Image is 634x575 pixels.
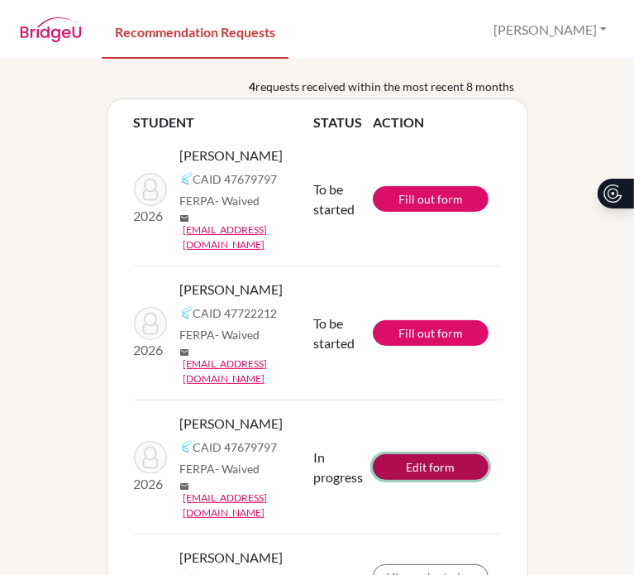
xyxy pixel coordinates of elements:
button: [PERSON_NAME] [486,14,614,46]
a: Edit form [373,454,489,480]
a: Recommendation Requests [102,2,288,60]
span: To be started [313,181,355,217]
img: Johnson, Abraham [134,441,167,474]
span: requests received within the most recent 8 months [256,78,515,95]
span: mail [180,347,190,357]
span: FERPA [180,192,260,209]
a: Fill out form [373,186,489,212]
img: Hueting, Adriaan [134,307,167,340]
th: STATUS [313,113,373,132]
th: ACTION [373,113,500,132]
span: FERPA [180,326,260,343]
span: FERPA [180,460,260,477]
span: In progress [313,449,363,485]
span: mail [180,213,190,223]
p: 2026 [134,206,167,226]
span: - Waived [216,194,260,208]
span: CAID 47722212 [193,304,278,322]
span: - Waived [216,328,260,342]
span: To be started [313,315,355,351]
b: 4 [250,78,256,95]
a: [EMAIL_ADDRESS][DOMAIN_NAME] [184,491,327,520]
a: [EMAIL_ADDRESS][DOMAIN_NAME] [184,357,327,386]
p: 2026 [134,340,167,360]
span: CAID 47679797 [193,438,278,456]
img: Johnson, Abraham [134,173,167,206]
img: Common App logo [180,306,193,319]
a: [EMAIL_ADDRESS][DOMAIN_NAME] [184,223,327,252]
span: mail [180,482,190,491]
img: Common App logo [180,440,193,453]
img: BridgeU logo [20,17,82,42]
span: - Waived [216,462,260,476]
th: STUDENT [134,113,314,132]
p: 2026 [134,474,167,494]
span: CAID 47679797 [193,170,278,188]
span: [PERSON_NAME] [180,280,284,299]
img: Common App logo [180,172,193,185]
span: [PERSON_NAME] [180,548,284,568]
span: [PERSON_NAME] [180,414,284,434]
span: [PERSON_NAME] [180,146,284,165]
a: Fill out form [373,320,489,346]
